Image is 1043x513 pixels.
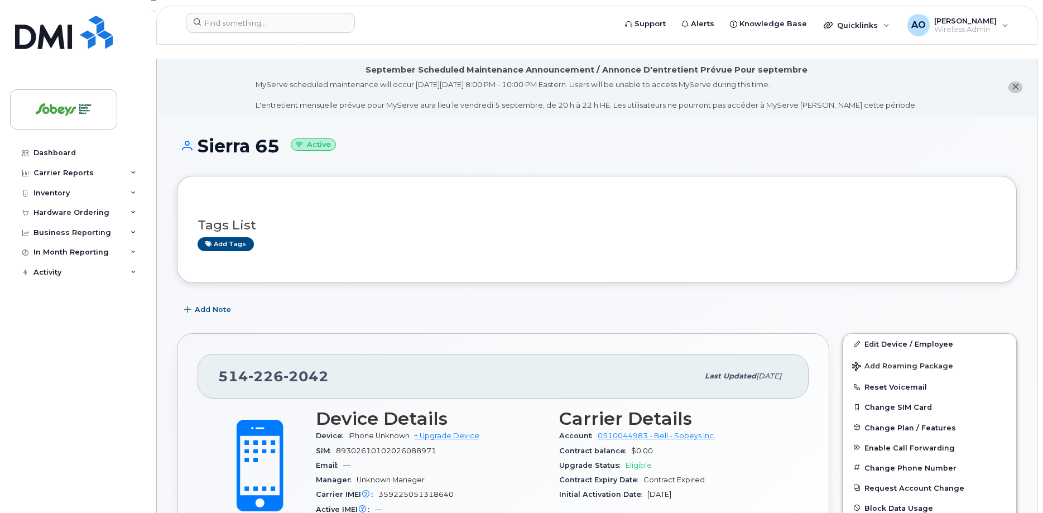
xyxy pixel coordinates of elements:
[864,423,956,432] span: Change Plan / Features
[843,377,1016,397] button: Reset Voicemail
[316,432,348,440] span: Device
[705,372,756,380] span: Last updated
[291,138,336,151] small: Active
[559,432,598,440] span: Account
[843,354,1016,377] button: Add Roaming Package
[559,490,647,498] span: Initial Activation Date
[559,476,643,484] span: Contract Expiry Date
[843,397,1016,417] button: Change SIM Card
[195,304,231,315] span: Add Note
[336,447,436,455] span: 89302610102026088971
[316,409,546,429] h3: Device Details
[357,476,425,484] span: Unknown Manager
[198,237,254,251] a: Add tags
[647,490,671,498] span: [DATE]
[414,432,479,440] a: + Upgrade Device
[378,490,454,498] span: 359225051318640
[598,432,715,440] a: 0510044983 - Bell - Sobeys Inc.
[559,447,631,455] span: Contract balance
[177,300,241,320] button: Add Note
[1008,81,1022,93] button: close notification
[843,478,1016,498] button: Request Account Change
[843,418,1016,438] button: Change Plan / Features
[366,64,808,76] div: September Scheduled Maintenance Announcement / Annonce D'entretient Prévue Pour septembre
[316,461,343,469] span: Email
[843,334,1016,354] a: Edit Device / Employee
[843,438,1016,458] button: Enable Call Forwarding
[256,79,917,111] div: MyServe scheduled maintenance will occur [DATE][DATE] 8:00 PM - 10:00 PM Eastern. Users will be u...
[843,458,1016,478] button: Change Phone Number
[177,136,1017,156] h1: Sierra 65
[631,447,653,455] span: $0.00
[852,362,953,372] span: Add Roaming Package
[864,443,955,452] span: Enable Call Forwarding
[343,461,350,469] span: —
[348,432,410,440] span: iPhone Unknown
[218,368,329,385] span: 514
[626,461,652,469] span: Eligible
[559,409,789,429] h3: Carrier Details
[316,447,336,455] span: SIM
[248,368,283,385] span: 226
[198,218,996,232] h3: Tags List
[283,368,329,385] span: 2042
[756,372,781,380] span: [DATE]
[316,490,378,498] span: Carrier IMEI
[316,476,357,484] span: Manager
[643,476,705,484] span: Contract Expired
[559,461,626,469] span: Upgrade Status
